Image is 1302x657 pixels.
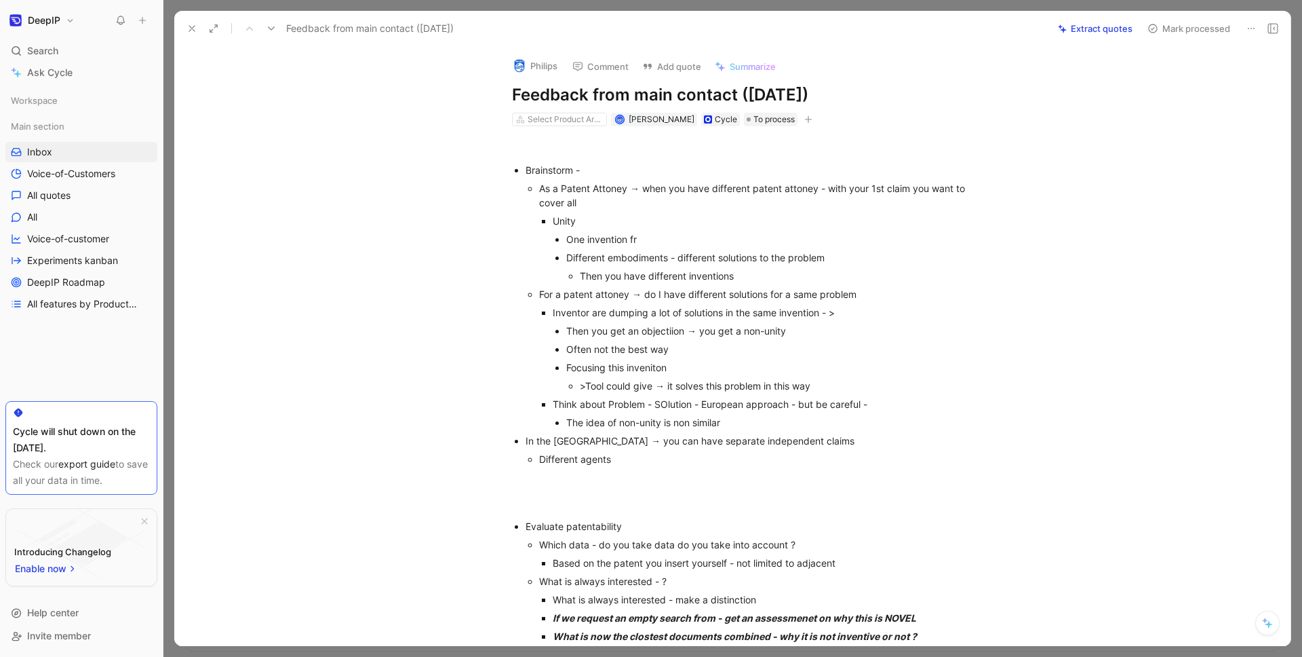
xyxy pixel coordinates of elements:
span: To process [753,113,795,126]
span: Experiments kanban [27,254,118,267]
span: Workspace [11,94,58,107]
span: Voice-of-customer [27,232,109,246]
div: As a Patent Attoney → when you have different patent attoney - with your 1st claim you want to co... [539,181,981,210]
div: What is always interested - make a distinction [553,593,981,607]
span: All [27,210,37,224]
div: What is always interested - ? [539,574,981,588]
div: Inventor are dumping a lot of solutions in the same invention - > [553,305,981,320]
span: All quotes [27,189,71,202]
div: Cycle [715,113,737,126]
div: One invention fr [566,232,981,246]
span: Inbox [27,145,52,159]
img: bg-BLZuj68n.svg [18,509,145,578]
div: Check our to save all your data in time. [13,456,150,489]
img: DeepIP [9,14,22,27]
a: Experiments kanban [5,250,157,271]
a: DeepIP Roadmap [5,272,157,293]
div: For a patent attoney → do I have different solutions for a same problem [539,287,981,301]
h1: Feedback from main contact ([DATE]) [512,84,981,106]
div: Think about Problem - SOlution - European approach - but be careful - [553,397,981,411]
a: Ask Cycle [5,62,157,83]
div: Then you have different inventions [580,269,981,283]
em: What is now the clostest documents combined - why it is not inventive or not ? [553,631,917,642]
div: Help center [5,603,157,623]
div: Workspace [5,90,157,111]
div: >Tool could give → it solves this problem in this way [580,379,981,393]
div: Cycle will shut down on the [DATE]. [13,424,150,456]
div: Introducing Changelog [14,544,111,560]
span: [PERSON_NAME] [629,114,694,124]
div: Then you get an objectiion → you get a non-unity [566,324,981,338]
h1: DeepIP [28,14,60,26]
div: Often not the best way [566,342,981,356]
a: All quotes [5,185,157,206]
button: DeepIPDeepIP [5,11,78,30]
a: export guide [58,458,115,470]
div: In the [GEOGRAPHIC_DATA] → you can have separate independent claims [526,434,981,448]
a: Inbox [5,142,157,162]
span: All features by Product area [27,297,140,311]
div: Invite member [5,626,157,646]
div: Different embodiments - different solutions to the problem [566,250,981,265]
em: If we request an empty search from - get an assessmenet on why this is NOVEL [553,612,916,624]
div: Search [5,41,157,61]
button: Comment [566,57,635,76]
button: Enable now [14,560,78,578]
a: All features by Product area [5,294,157,314]
span: Help center [27,607,79,618]
span: Invite member [27,630,91,641]
div: Based on the patent you insert yourself - not limited to adjacent [553,556,981,570]
div: Focusing this inveniton [566,360,981,375]
button: Add quote [636,57,707,76]
button: logoPhilips [507,56,564,76]
a: Voice-of-Customers [5,164,157,184]
span: Summarize [730,60,776,73]
img: logo [513,59,526,73]
span: Enable now [15,561,68,577]
a: Voice-of-customer [5,229,157,249]
span: Ask Cycle [27,64,73,81]
div: Select Product Areas [528,113,604,126]
div: Brainstorm - [526,163,981,177]
div: To process [744,113,797,126]
span: DeepIP Roadmap [27,276,105,289]
button: Summarize [709,57,782,76]
span: Feedback from main contact ([DATE]) [286,20,454,37]
div: Main section [5,116,157,136]
span: Search [27,43,58,59]
div: Different agents [539,452,981,466]
button: Extract quotes [1052,19,1139,38]
span: Main section [11,119,64,133]
button: Mark processed [1141,19,1236,38]
a: All [5,207,157,227]
img: avatar [616,116,623,124]
div: Which data - do you take data do you take into account ? [539,538,981,552]
div: The idea of non-unity is non similar [566,415,981,430]
div: Evaluate patentability [526,519,981,533]
div: Main sectionInboxVoice-of-CustomersAll quotesAllVoice-of-customerExperiments kanbanDeepIP Roadmap... [5,116,157,314]
div: Unity [553,214,981,228]
span: Voice-of-Customers [27,167,115,181]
